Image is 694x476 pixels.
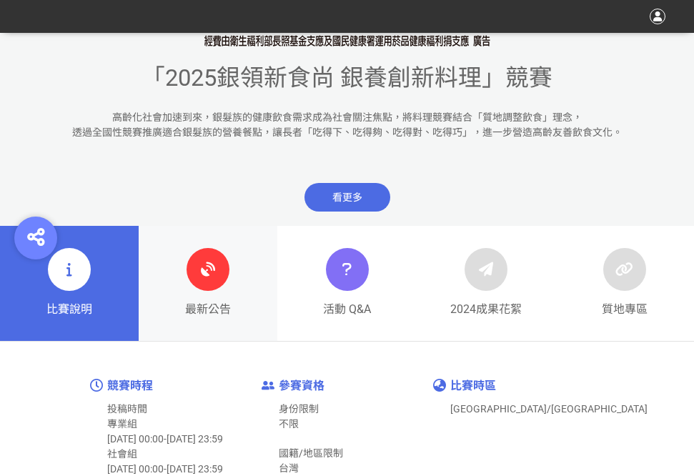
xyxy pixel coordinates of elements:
a: 最新公告 [139,226,277,341]
a: 活動 Q&A [277,226,416,341]
span: [DATE] 00:00 [107,463,164,475]
span: [GEOGRAPHIC_DATA]/[GEOGRAPHIC_DATA] [450,403,648,415]
span: 比賽時區 [450,379,496,392]
span: 投稿時間 [107,403,147,415]
span: - [164,463,167,475]
span: [DATE] 23:59 [167,433,223,445]
img: icon-time.04e13fc.png [90,379,103,392]
span: [DATE] 00:00 [107,433,164,445]
span: 參賽資格 [279,379,324,392]
span: 不限 [279,418,299,430]
span: 「2025銀領新食尚 銀養創新料理」競賽 [142,64,552,91]
a: 2024成果花絮 [417,226,555,341]
span: 比賽說明 [46,301,92,318]
span: - [164,433,167,445]
span: 專業組 [107,418,137,430]
span: 台灣 [279,462,299,474]
a: 「2025銀領新食尚 銀養創新料理」競賽 [142,79,552,87]
span: [DATE] 23:59 [167,463,223,475]
span: 活動 Q&A [323,301,371,318]
span: 競賽時程 [107,379,153,392]
span: 看更多 [304,183,390,212]
img: icon-timezone.9e564b4.png [433,379,446,392]
span: 質地專區 [602,301,648,318]
span: 社會組 [107,448,137,460]
span: 2024成果花絮 [450,301,522,318]
a: 質地專區 [555,226,694,341]
img: icon-enter-limit.61bcfae.png [262,381,274,390]
span: 身份限制 [279,403,319,415]
span: 國籍/地區限制 [279,447,343,459]
span: 最新公告 [185,301,231,318]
